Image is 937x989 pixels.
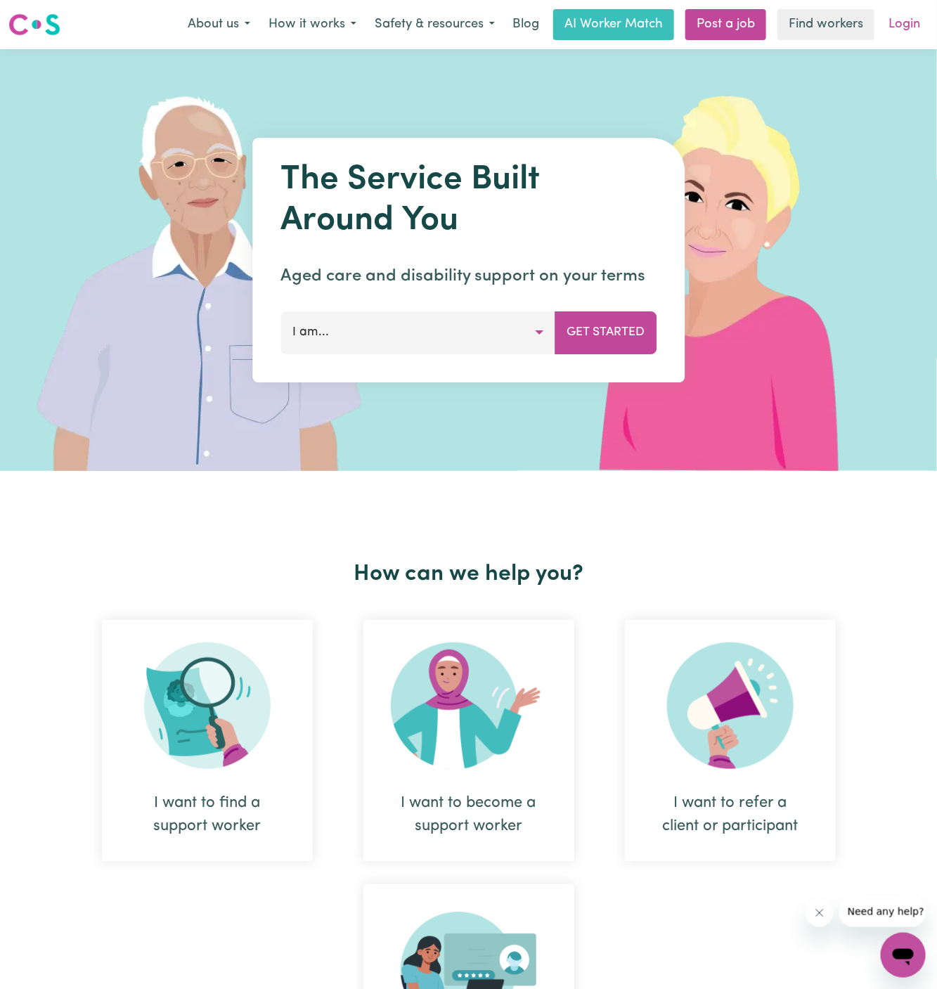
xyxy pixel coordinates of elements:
[659,791,802,838] div: I want to refer a client or participant
[553,9,674,40] a: AI Worker Match
[685,9,766,40] a: Post a job
[280,311,555,354] button: I am...
[667,642,794,769] img: Refer
[8,8,60,41] a: Careseekers logo
[777,9,874,40] a: Find workers
[102,620,313,862] div: I want to find a support worker
[77,561,861,588] h2: How can we help you?
[880,9,929,40] a: Login
[136,791,279,838] div: I want to find a support worker
[363,620,574,862] div: I want to become a support worker
[397,791,541,838] div: I want to become a support worker
[8,12,60,37] img: Careseekers logo
[280,160,657,241] h1: The Service Built Around You
[391,642,547,769] img: Become Worker
[144,642,271,769] img: Search
[366,10,504,39] button: Safety & resources
[839,896,926,927] iframe: Message from company
[280,264,657,289] p: Aged care and disability support on your terms
[504,9,548,40] a: Blog
[881,933,926,978] iframe: Button to launch messaging window
[806,899,834,927] iframe: Close message
[625,620,836,862] div: I want to refer a client or participant
[555,311,657,354] button: Get Started
[179,10,259,39] button: About us
[259,10,366,39] button: How it works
